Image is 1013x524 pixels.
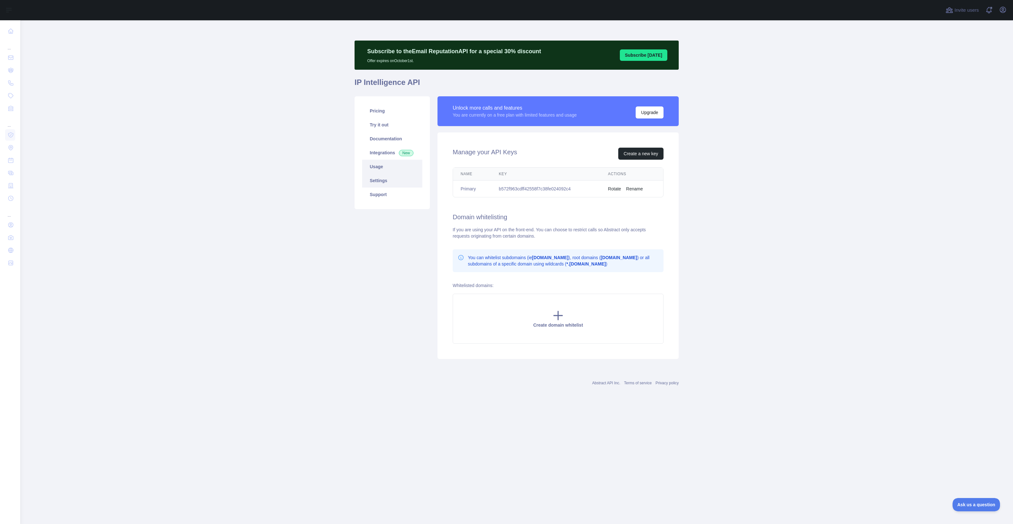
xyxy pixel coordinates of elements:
[362,174,422,188] a: Settings
[453,227,664,239] div: If you are using your API on the front-end. You can choose to restrict calls so Abstract only acc...
[468,254,658,267] p: You can whitelist subdomains (ie ), root domains ( ) or all subdomains of a specific domain using...
[362,160,422,174] a: Usage
[362,104,422,118] a: Pricing
[618,148,664,160] button: Create a new key
[592,381,620,385] a: Abstract API Inc.
[656,381,679,385] a: Privacy policy
[566,261,606,266] b: *.[DOMAIN_NAME]
[533,323,583,328] span: Create domain whitelist
[362,132,422,146] a: Documentation
[367,47,541,56] p: Subscribe to the Email Reputation API for a special 30 % discount
[362,118,422,132] a: Try it out
[491,181,601,197] td: b572f963cdff42558f7c38fe024092c4
[601,255,637,260] b: [DOMAIN_NAME]
[953,498,1000,511] iframe: Help Scout Beacon - Open
[491,168,601,181] th: Key
[453,213,664,221] h2: Domain whitelisting
[5,38,15,51] div: ...
[532,255,569,260] b: [DOMAIN_NAME]
[453,148,517,160] h2: Manage your API Keys
[399,150,413,156] span: New
[362,188,422,201] a: Support
[601,168,663,181] th: Actions
[453,181,491,197] td: Primary
[453,112,577,118] div: You are currently on a free plan with limited features and usage
[453,283,494,288] label: Whitelisted domains:
[608,186,621,192] button: Rotate
[367,56,541,63] p: Offer expires on October 1st.
[954,7,979,14] span: Invite users
[624,381,651,385] a: Terms of service
[453,104,577,112] div: Unlock more calls and features
[636,106,664,118] button: Upgrade
[944,5,980,15] button: Invite users
[5,115,15,128] div: ...
[5,205,15,218] div: ...
[355,77,679,93] h1: IP Intelligence API
[626,186,643,192] button: Rename
[620,49,667,61] button: Subscribe [DATE]
[362,146,422,160] a: Integrations New
[453,168,491,181] th: Name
